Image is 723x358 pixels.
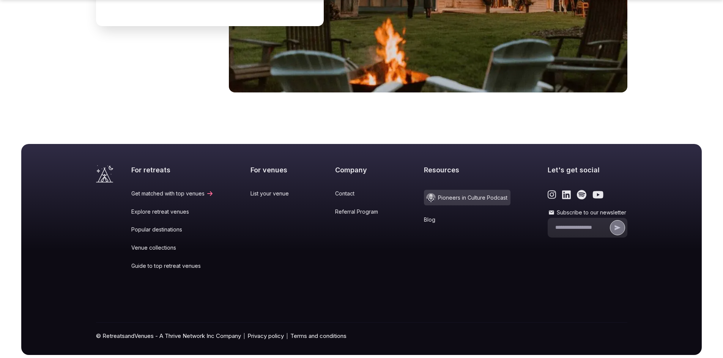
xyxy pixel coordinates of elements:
[131,226,214,233] a: Popular destinations
[335,208,387,216] a: Referral Program
[131,208,214,216] a: Explore retreat venues
[335,190,387,197] a: Contact
[424,190,510,205] a: Pioneers in Culture Podcast
[96,165,113,183] a: Visit the homepage
[577,190,586,200] a: Link to the retreats and venues Spotify page
[290,332,347,340] a: Terms and conditions
[562,190,571,200] a: Link to the retreats and venues LinkedIn page
[247,332,284,340] a: Privacy policy
[548,209,627,216] label: Subscribe to our newsletter
[250,165,298,175] h2: For venues
[131,190,214,197] a: Get matched with top venues
[548,165,627,175] h2: Let's get social
[424,216,510,224] a: Blog
[424,165,510,175] h2: Resources
[335,165,387,175] h2: Company
[250,190,298,197] a: List your venue
[131,244,214,252] a: Venue collections
[548,190,556,200] a: Link to the retreats and venues Instagram page
[592,190,603,200] a: Link to the retreats and venues Youtube page
[96,323,627,355] div: © RetreatsandVenues - A Thrive Network Inc Company
[131,165,214,175] h2: For retreats
[131,262,214,270] a: Guide to top retreat venues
